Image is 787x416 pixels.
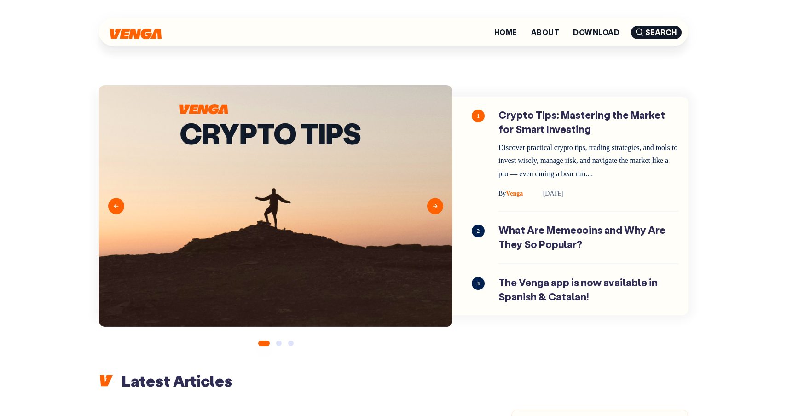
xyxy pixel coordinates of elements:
h2: Latest Articles [99,370,688,391]
img: Venga Blog [110,29,162,39]
img: Blog-cover---Crypto-Tips.png [99,85,452,327]
a: Download [573,29,619,36]
a: Home [494,29,517,36]
span: Search [631,26,682,39]
button: Previous [108,198,124,214]
span: 2 [472,225,485,237]
span: 1 [472,110,485,122]
button: 1 of 3 [258,341,270,346]
button: 3 of 3 [288,341,294,346]
a: About [531,29,559,36]
button: 2 of 3 [276,341,282,346]
button: Next [427,198,443,214]
span: 3 [472,277,485,290]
